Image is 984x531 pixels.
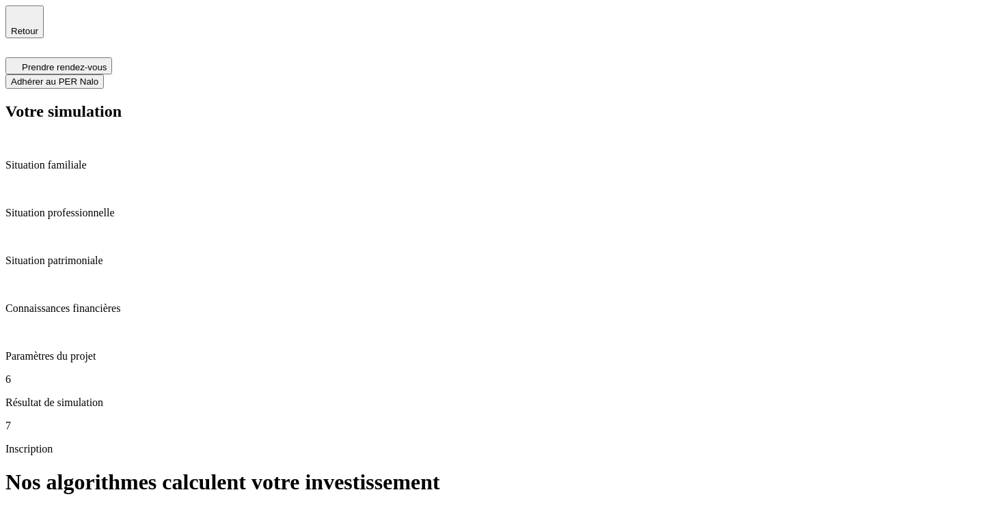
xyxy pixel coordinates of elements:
[5,420,979,432] p: 7
[5,470,979,495] h1: Nos algorithmes calculent votre investissement
[5,255,979,267] p: Situation patrimoniale
[5,74,104,89] button: Adhérer au PER Nalo
[5,207,979,219] p: Situation professionnelle
[5,302,979,315] p: Connaissances financières
[5,443,979,455] p: Inscription
[11,76,98,87] span: Adhérer au PER Nalo
[22,62,107,72] span: Prendre rendez-vous
[5,102,979,121] h2: Votre simulation
[5,5,44,38] button: Retour
[5,373,979,386] p: 6
[5,350,979,362] p: Paramètres du projet
[5,57,112,74] button: Prendre rendez-vous
[5,159,979,171] p: Situation familiale
[11,26,38,36] span: Retour
[5,397,979,409] p: Résultat de simulation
